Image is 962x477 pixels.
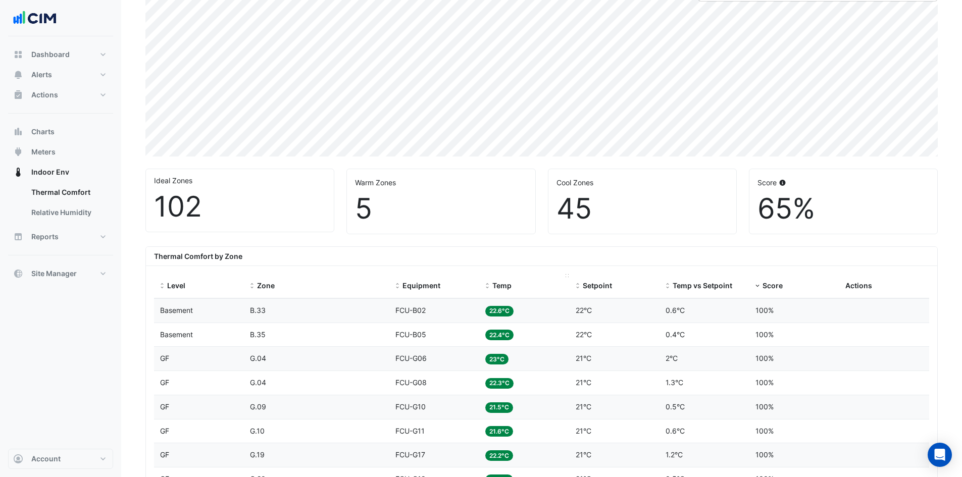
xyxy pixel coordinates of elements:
span: 22.4°C [485,330,514,340]
span: 100% [755,330,774,339]
span: GF [160,354,169,362]
span: 21°C [576,450,591,459]
img: Company Logo [12,8,58,28]
span: Actions [845,281,872,290]
app-icon: Reports [13,232,23,242]
div: Ideal Zones [154,175,326,186]
span: 2°C [666,354,678,362]
button: Alerts [8,65,113,85]
span: 21°C [576,354,591,362]
span: Temp vs Setpoint [673,281,732,290]
span: 0.6°C [666,427,685,435]
span: Temp [492,281,512,290]
span: Account [31,454,61,464]
span: 100% [755,354,774,362]
span: GF [160,450,169,459]
span: 1.3°C [666,378,683,387]
span: Indoor Env [31,167,69,177]
span: G.04 [250,354,266,362]
span: FCU-G11 [395,427,425,435]
span: Basement [160,330,193,339]
button: Meters [8,142,113,162]
span: 21°C [576,427,591,435]
button: Indoor Env [8,162,113,182]
div: 102 [154,190,326,224]
span: GF [160,427,169,435]
span: 0.5°C [666,402,685,411]
app-icon: Dashboard [13,49,23,60]
span: Alerts [31,70,52,80]
span: G.09 [250,402,266,411]
span: G.19 [250,450,265,459]
div: 5 [355,192,527,226]
span: FCU-G10 [395,402,426,411]
a: Relative Humidity [23,202,113,223]
span: B.33 [250,306,266,314]
span: 100% [755,402,774,411]
span: 1.2°C [666,450,683,459]
span: FCU-B02 [395,306,426,314]
span: Equipment [402,281,440,290]
span: Site Manager [31,269,77,279]
button: Actions [8,85,113,105]
span: 100% [755,450,774,459]
span: FCU-G06 [395,354,427,362]
span: 0.4°C [666,330,685,339]
span: 100% [755,378,774,387]
button: Dashboard [8,44,113,65]
span: 22°C [576,330,592,339]
span: FCU-B05 [395,330,426,339]
span: Actions [31,90,58,100]
span: Score [763,281,783,290]
span: 21.6°C [485,426,513,437]
span: Setpoint [583,281,612,290]
div: Score [757,177,929,188]
app-icon: Site Manager [13,269,23,279]
div: Indoor Env [8,182,113,227]
span: G.10 [250,427,265,435]
button: Account [8,449,113,469]
app-icon: Meters [13,147,23,157]
button: Reports [8,227,113,247]
span: 21°C [576,378,591,387]
span: 23°C [485,354,509,364]
span: FCU-G08 [395,378,427,387]
span: 100% [755,306,774,314]
span: B.35 [250,330,266,339]
span: Dashboard [31,49,70,60]
span: Level [167,281,185,290]
span: 0.6°C [666,306,685,314]
span: Meters [31,147,56,157]
div: Cool Zones [556,177,728,188]
a: Thermal Comfort [23,182,113,202]
span: Charts [31,127,55,137]
span: Zone [257,281,275,290]
span: Reports [31,232,59,242]
app-icon: Alerts [13,70,23,80]
span: 21.5°C [485,402,513,413]
div: Warm Zones [355,177,527,188]
span: FCU-G17 [395,450,425,459]
div: 45 [556,192,728,226]
app-icon: Actions [13,90,23,100]
button: Site Manager [8,263,113,284]
span: GF [160,378,169,387]
span: Basement [160,306,193,314]
span: 100% [755,427,774,435]
app-icon: Indoor Env [13,167,23,177]
span: 22.2°C [485,450,513,461]
span: GF [160,402,169,411]
button: Charts [8,122,113,142]
app-icon: Charts [13,127,23,137]
span: 21°C [576,402,591,411]
span: 22.3°C [485,378,514,389]
b: Thermal Comfort by Zone [154,252,242,260]
div: Open Intercom Messenger [928,443,952,467]
div: 65% [757,192,929,226]
span: 22.6°C [485,306,514,316]
span: G.04 [250,378,266,387]
span: 22°C [576,306,592,314]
